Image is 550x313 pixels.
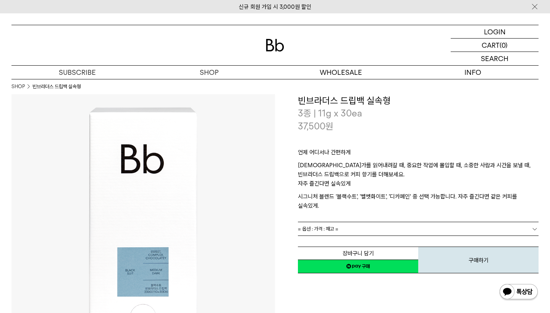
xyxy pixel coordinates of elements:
[451,25,539,39] a: LOGIN
[266,39,284,52] img: 로고
[325,121,333,132] span: 원
[11,66,143,79] a: SUBSCRIBE
[298,107,539,120] p: 3종 | 11g x 30ea
[298,161,539,179] p: [DEMOGRAPHIC_DATA]가를 읽어내려갈 때, 중요한 작업에 몰입할 때, 소중한 사람과 시간을 보낼 때, 빈브라더스 드립백으로 커피 향기를 더해보세요.
[298,94,539,107] h3: 빈브라더스 드립백 실속형
[500,39,508,52] p: (0)
[239,3,311,10] a: 신규 회원 가입 시 3,000원 할인
[298,120,333,133] p: 37,500
[481,52,508,65] p: SEARCH
[298,247,418,260] button: 장바구니 담기
[11,83,25,90] a: SHOP
[482,39,500,52] p: CART
[499,283,539,302] img: 카카오톡 채널 1:1 채팅 버튼
[32,83,81,90] li: 빈브라더스 드립백 실속형
[451,39,539,52] a: CART (0)
[275,66,407,79] p: WHOLESALE
[298,148,539,161] p: 언제 어디서나 간편하게
[407,66,539,79] p: INFO
[298,192,539,210] p: 시그니처 블렌드 '블랙수트', '벨벳화이트', '디카페인' 중 선택 가능합니다. 자주 즐긴다면 같은 커피를 실속있게.
[298,260,418,273] a: 새창
[484,25,506,38] p: LOGIN
[298,179,539,192] p: 자주 즐긴다면 실속있게
[143,66,275,79] a: SHOP
[418,247,539,273] button: 구매하기
[298,222,338,236] span: = 옵션 : 가격 : 재고 =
